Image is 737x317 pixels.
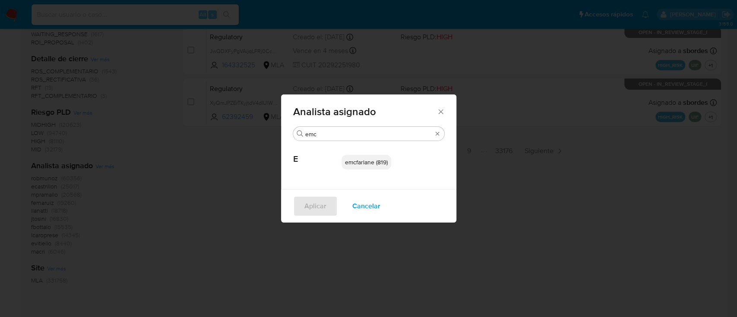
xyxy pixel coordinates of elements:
[297,130,304,137] button: Buscar
[341,196,392,217] button: Cancelar
[345,158,388,166] span: emcfarlane (819)
[293,141,342,164] span: E
[293,107,437,117] span: Analista asignado
[305,130,432,138] input: Buscar filtro
[437,107,444,115] button: Cerrar
[434,130,441,137] button: Borrar
[342,155,391,169] div: emcfarlane (819)
[352,197,380,216] span: Cancelar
